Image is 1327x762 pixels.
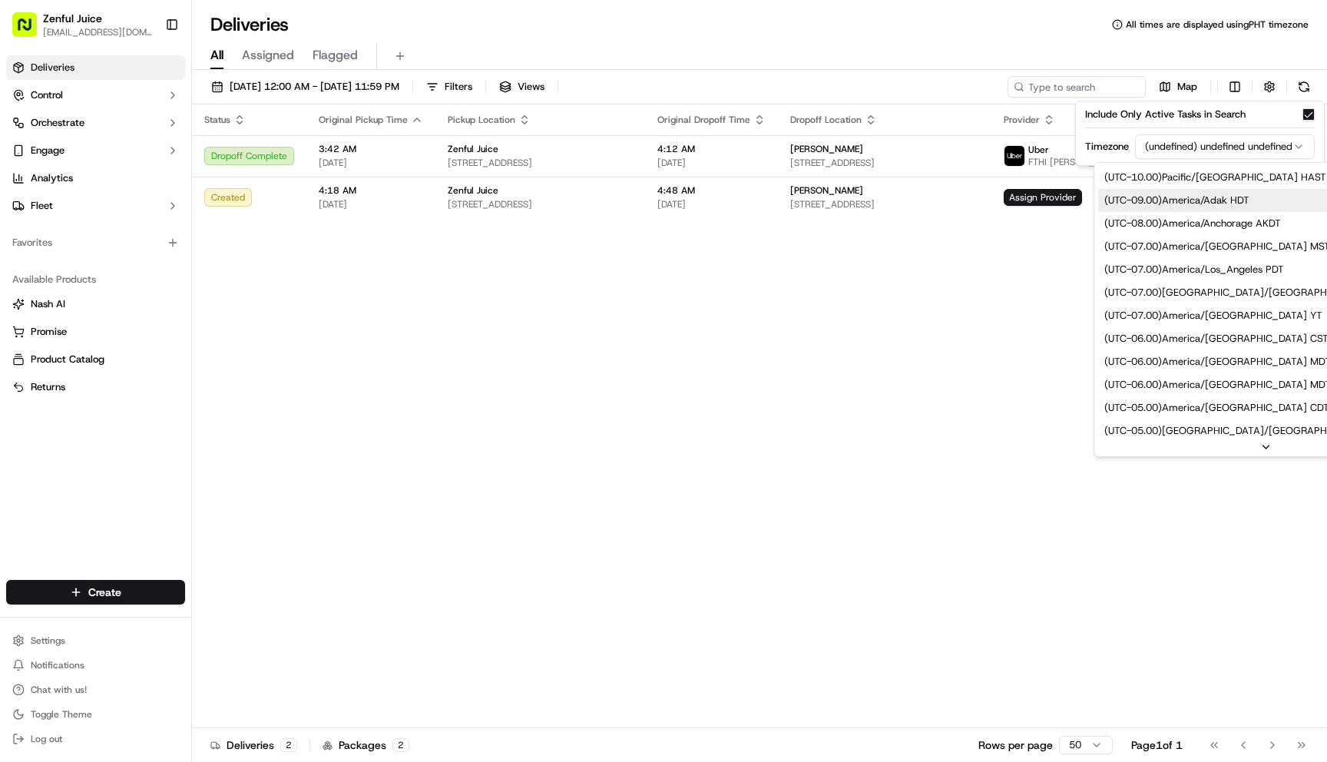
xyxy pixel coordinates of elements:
[1104,194,1249,207] span: ( UTC-09.00 ) America/Adak HDT
[52,162,194,174] div: We're available if you need us!
[40,99,276,115] input: Got a question? Start typing here...
[9,217,124,244] a: 📗Knowledge Base
[1104,309,1322,323] span: ( UTC-07.00 ) America/[GEOGRAPHIC_DATA] YT
[130,224,142,237] div: 💻
[261,151,280,170] button: Start new chat
[15,15,46,46] img: Nash
[1104,171,1326,184] span: ( UTC-10.00 ) Pacific/[GEOGRAPHIC_DATA] HAST
[15,224,28,237] div: 📗
[1104,263,1284,277] span: ( UTC-07.00 ) America/Los_Angeles PDT
[15,147,43,174] img: 1736555255976-a54dd68f-1ca7-489b-9aae-adbdc363a1c4
[108,260,186,272] a: Powered byPylon
[124,217,253,244] a: 💻API Documentation
[15,61,280,86] p: Welcome 👋
[31,223,117,238] span: Knowledge Base
[153,260,186,272] span: Pylon
[145,223,247,238] span: API Documentation
[1104,217,1281,230] span: ( UTC-08.00 ) America/Anchorage AKDT
[52,147,252,162] div: Start new chat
